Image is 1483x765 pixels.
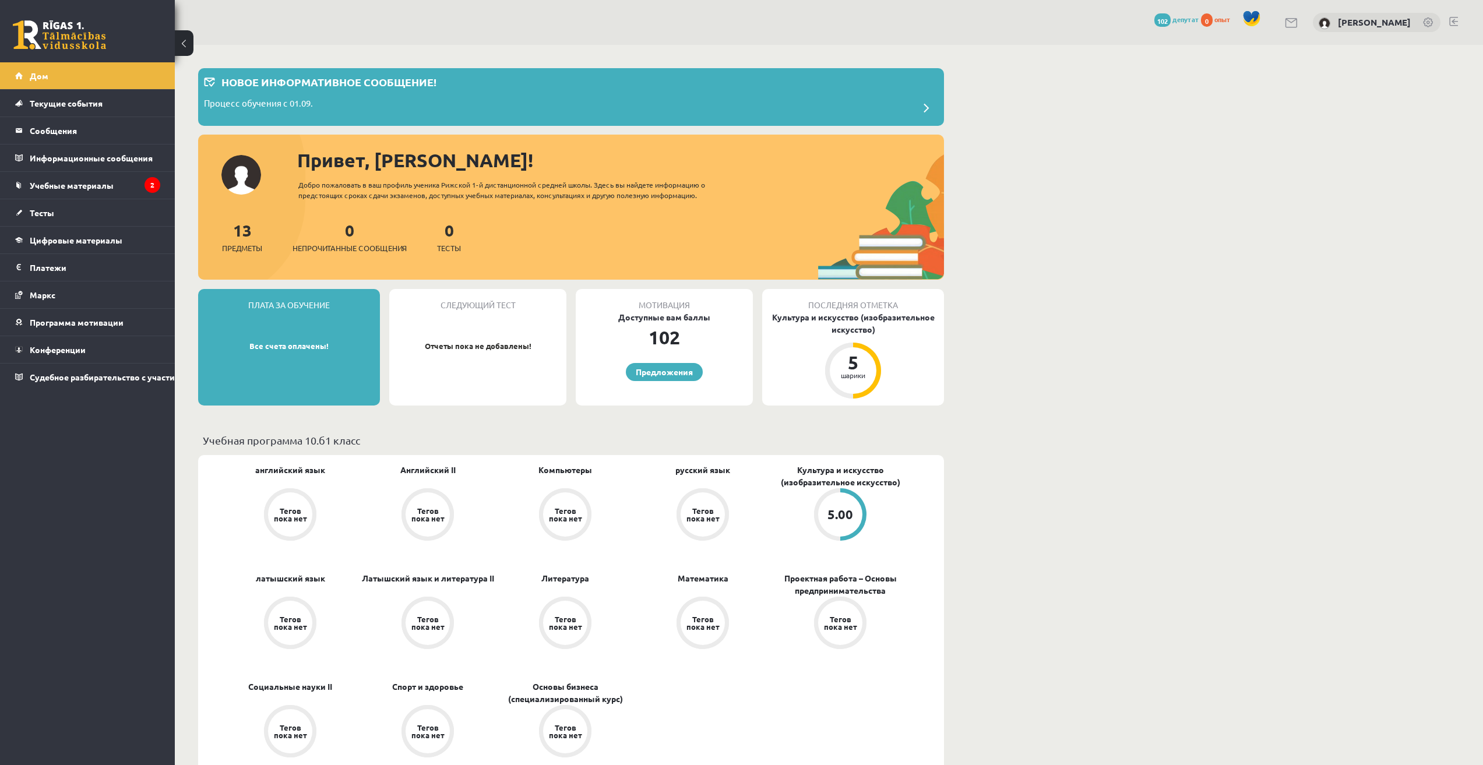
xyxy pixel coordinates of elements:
[221,488,359,543] a: Тегов пока нет
[30,70,48,81] font: Дом
[1205,16,1209,26] font: 0
[362,572,494,584] a: Латышский язык и литература II
[15,364,160,390] a: Судебное разбирательство с участием [PERSON_NAME]
[618,312,710,322] font: Доступные вам баллы
[30,153,153,163] font: Информационные сообщения
[772,312,935,334] font: Культура и искусство (изобразительное искусство)
[359,705,496,760] a: Тегов пока нет
[508,681,623,704] font: Основы бизнеса (специализированный курс)
[827,506,853,522] font: 5.00
[256,573,325,583] font: латышский язык
[675,464,730,476] a: русский язык
[298,180,705,200] font: Добро пожаловать в ваш профиль ученика Рижской 1-й дистанционной средней школы. Здесь вы найдете ...
[538,464,592,476] a: Компьютеры
[30,180,114,191] font: Учебные материалы
[15,309,160,336] a: Программа мотивации
[772,597,909,651] a: Тегов пока нет
[204,97,313,108] font: Процесс обучения с 01.09.
[30,290,55,300] font: Маркс
[15,336,160,363] a: Конференции
[824,614,857,632] font: Тегов пока нет
[249,341,329,351] font: Все счета оплачены!
[445,220,454,240] font: 0
[362,573,494,583] font: Латышский язык и литература II
[425,341,531,351] font: Отчеты пока не добавлены!
[204,74,938,120] a: Новое информативное сообщение! Процесс обучения с 01.09.
[248,681,332,692] font: Социальные науки II
[626,363,703,381] a: Предложения
[541,573,589,583] font: Литература
[30,262,66,273] font: Платежи
[686,506,719,523] font: Тегов пока нет
[15,90,160,117] a: Текущие события
[1214,15,1231,24] font: опыт
[392,681,463,692] font: Спорт и здоровье
[15,199,160,226] a: Тесты
[1157,16,1168,26] font: 102
[256,572,325,584] a: латышский язык
[274,506,307,523] font: Тегов пока нет
[639,299,690,310] font: Мотивация
[248,299,330,310] font: Плата за обучение
[255,464,325,475] font: английский язык
[222,220,262,254] a: 13Предметы
[538,464,592,475] font: Компьютеры
[772,572,909,597] a: Проектная работа – Основы предпринимательства
[13,20,106,50] a: Рижская 1-я средняя школа заочного обучения
[203,434,360,446] font: Учебная программа 10.б1 класс
[221,75,436,89] font: Новое информативное сообщение!
[808,299,898,310] font: Последняя отметка
[222,243,262,253] font: Предметы
[649,326,680,349] font: 102
[15,62,160,89] a: Дом
[359,597,496,651] a: Тегов пока нет
[411,506,444,523] font: Тегов пока нет
[15,227,160,253] a: Цифровые материалы
[400,464,456,475] font: Английский II
[359,488,496,543] a: Тегов пока нет
[437,243,461,253] font: Тесты
[233,220,252,240] font: 13
[678,573,728,583] font: Математика
[848,351,858,374] font: 5
[15,117,160,144] a: Сообщения
[441,299,516,310] font: Следующий тест
[297,149,533,172] font: Привет, [PERSON_NAME]!
[221,705,359,760] a: Тегов пока нет
[392,681,463,693] a: Спорт и здоровье
[496,681,634,705] a: Основы бизнеса (специализированный курс)
[30,372,255,382] font: Судебное разбирательство с участием [PERSON_NAME]
[841,371,865,380] font: шарики
[400,464,456,476] a: Английский II
[675,464,730,475] font: русский язык
[784,573,897,595] font: Проектная работа – Основы предпринимательства
[634,488,772,543] a: Тегов пока нет
[274,722,307,740] font: Тегов пока нет
[549,614,582,632] font: Тегов пока нет
[30,125,77,136] font: Сообщения
[772,464,909,488] a: Культура и искусство (изобразительное искусство)
[437,220,461,254] a: 0Тесты
[1201,15,1237,24] a: 0 опыт
[15,281,160,308] a: Маркс
[1319,17,1330,29] img: Дэвид Бабан
[30,317,124,327] font: Программа мотивации
[15,172,160,199] a: Учебные материалы
[30,98,103,108] font: Текущие события
[634,597,772,651] a: Тегов пока нет
[496,597,634,651] a: Тегов пока нет
[30,207,54,218] font: Тесты
[15,254,160,281] a: Платежи
[772,488,909,543] a: 5.00
[781,464,900,487] font: Культура и искусство (изобразительное искусство)
[274,614,307,632] font: Тегов пока нет
[150,180,154,189] font: 2
[1172,15,1199,24] font: депутат
[293,243,407,253] font: Непрочитанные сообщения
[496,705,634,760] a: Тегов пока нет
[549,722,582,740] font: Тегов пока нет
[678,572,728,584] a: Математика
[541,572,589,584] a: Литература
[248,681,332,693] a: Социальные науки II
[1154,15,1199,24] a: 102 депутат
